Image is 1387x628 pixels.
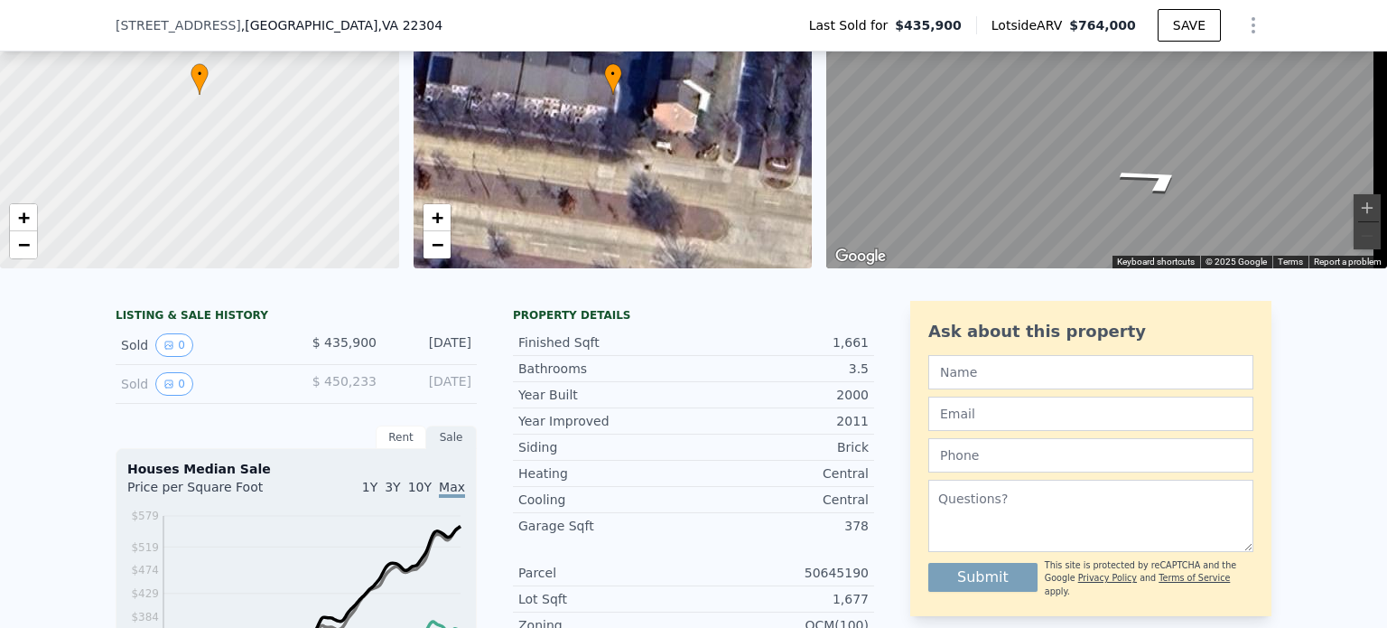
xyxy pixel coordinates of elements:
button: View historical data [155,333,193,357]
div: Sold [121,372,282,396]
button: Zoom in [1354,194,1381,221]
div: Siding [518,438,693,456]
span: • [604,66,622,82]
a: Zoom in [424,204,451,231]
span: − [18,233,30,256]
span: , VA 22304 [377,18,442,33]
div: Finished Sqft [518,333,693,351]
span: 10Y [408,480,432,494]
a: Terms of Service [1159,573,1230,583]
a: Privacy Policy [1078,573,1137,583]
a: Report a problem [1314,257,1382,267]
div: Sold [121,333,282,357]
span: − [431,233,442,256]
div: 3.5 [693,360,869,378]
a: Zoom out [10,231,37,258]
div: This site is protected by reCAPTCHA and the Google and apply. [1045,559,1253,598]
a: Open this area in Google Maps (opens a new window) [831,245,890,268]
a: Zoom out [424,231,451,258]
div: 378 [693,517,869,535]
span: • [191,66,209,82]
img: Google [831,245,890,268]
div: Ask about this property [928,319,1253,344]
tspan: $579 [131,510,159,522]
span: Lotside ARV [991,16,1069,34]
div: Brick [693,438,869,456]
div: [DATE] [391,333,471,357]
span: © 2025 Google [1205,257,1267,267]
tspan: $429 [131,587,159,600]
div: Garage Sqft [518,517,693,535]
div: Lot Sqft [518,590,693,608]
div: 50645190 [693,564,869,582]
div: Central [693,464,869,483]
span: [STREET_ADDRESS] [116,16,241,34]
div: Rent [376,426,426,449]
button: View historical data [155,372,193,396]
button: Submit [928,563,1038,592]
button: SAVE [1158,9,1221,42]
div: Parcel [518,564,693,582]
div: [DATE] [391,372,471,396]
input: Name [928,355,1253,389]
input: Phone [928,438,1253,473]
div: LISTING & SALE HISTORY [116,308,477,326]
div: Heating [518,464,693,483]
div: Property details [513,308,874,323]
div: 2000 [693,386,869,404]
span: , [GEOGRAPHIC_DATA] [241,16,442,34]
div: 2011 [693,412,869,430]
span: + [431,206,442,229]
div: 1,661 [693,333,869,351]
span: $ 435,900 [312,335,377,350]
span: Max [439,480,465,498]
div: Bathrooms [518,360,693,378]
span: $764,000 [1069,18,1136,33]
span: 1Y [362,480,377,494]
input: Email [928,397,1253,431]
div: Year Improved [518,412,693,430]
div: 1,677 [693,590,869,608]
span: $435,900 [895,16,962,34]
button: Zoom out [1354,222,1381,249]
span: $ 450,233 [312,374,377,389]
div: Price per Square Foot [127,478,296,507]
div: Cooling [518,491,693,509]
button: Keyboard shortcuts [1117,256,1195,268]
span: 3Y [385,480,400,494]
span: Last Sold for [809,16,896,34]
tspan: $519 [131,541,159,554]
div: Houses Median Sale [127,460,465,478]
a: Zoom in [10,204,37,231]
span: + [18,206,30,229]
div: Sale [426,426,477,449]
a: Terms (opens in new tab) [1278,257,1303,267]
div: • [191,63,209,95]
tspan: $384 [131,611,159,623]
button: Show Options [1235,7,1271,43]
path: Go North [1089,158,1219,202]
div: Central [693,491,869,509]
div: • [604,63,622,95]
div: Year Built [518,386,693,404]
tspan: $474 [131,564,159,576]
